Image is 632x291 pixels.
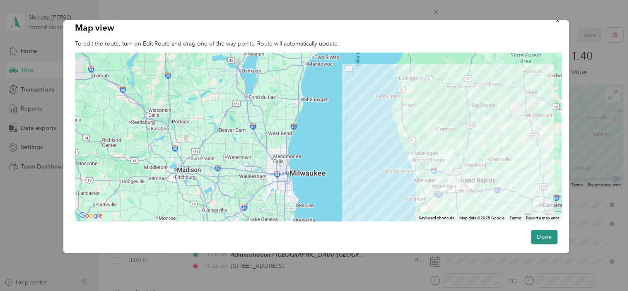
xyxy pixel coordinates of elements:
[526,216,559,220] a: Report a map error
[419,215,454,221] button: Keyboard shortcuts
[509,216,521,220] a: Terms (opens in new tab)
[77,210,104,221] img: Google
[531,230,557,244] button: Done
[459,216,504,220] span: Map data ©2025 Google
[75,22,557,34] p: Map view
[77,210,104,221] a: Open this area in Google Maps (opens a new window)
[586,245,632,291] iframe: Everlance-gr Chat Button Frame
[75,39,557,48] p: To edit the route, turn on Edit Route and drag one of the way points. Route will automatically up...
